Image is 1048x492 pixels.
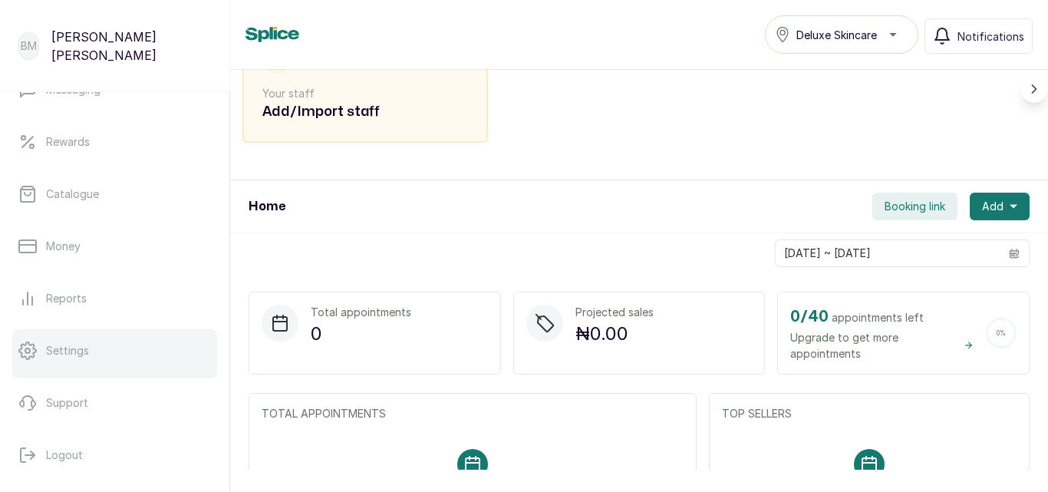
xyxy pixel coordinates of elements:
[1009,248,1020,259] svg: calendar
[311,320,411,348] p: 0
[12,225,217,268] a: Money
[12,277,217,320] a: Reports
[12,434,217,477] button: Logout
[46,134,90,150] p: Rewards
[1020,75,1048,103] button: Scroll right
[311,305,411,320] p: Total appointments
[262,101,468,123] h2: Add/Import staff
[957,28,1024,45] span: Notifications
[46,239,81,254] p: Money
[790,329,974,362] span: Upgrade to get more appointments
[575,320,654,348] p: ₦0.00
[46,395,88,411] p: Support
[776,240,1000,266] input: Select date
[46,343,89,358] p: Settings
[722,406,1017,421] p: TOP SELLERS
[790,305,829,329] h2: 0 / 40
[12,329,217,372] a: Settings
[765,15,918,54] button: Deluxe Skincare
[997,330,1006,337] span: 0 %
[242,23,488,143] div: Your staffAdd/Import staff
[872,193,957,220] button: Booking link
[12,381,217,424] a: Support
[12,121,217,163] a: Rewards
[51,28,211,64] p: [PERSON_NAME] [PERSON_NAME]
[885,199,945,214] span: Booking link
[21,38,37,54] p: BM
[46,291,87,306] p: Reports
[12,173,217,216] a: Catalogue
[262,86,468,101] p: Your staff
[575,305,654,320] p: Projected sales
[970,193,1030,220] button: Add
[249,197,285,216] h1: Home
[46,187,99,202] p: Catalogue
[832,310,924,325] span: appointments left
[796,27,877,43] span: Deluxe Skincare
[982,199,1004,214] span: Add
[924,18,1033,54] button: Notifications
[46,447,83,463] p: Logout
[262,406,684,421] p: TOTAL APPOINTMENTS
